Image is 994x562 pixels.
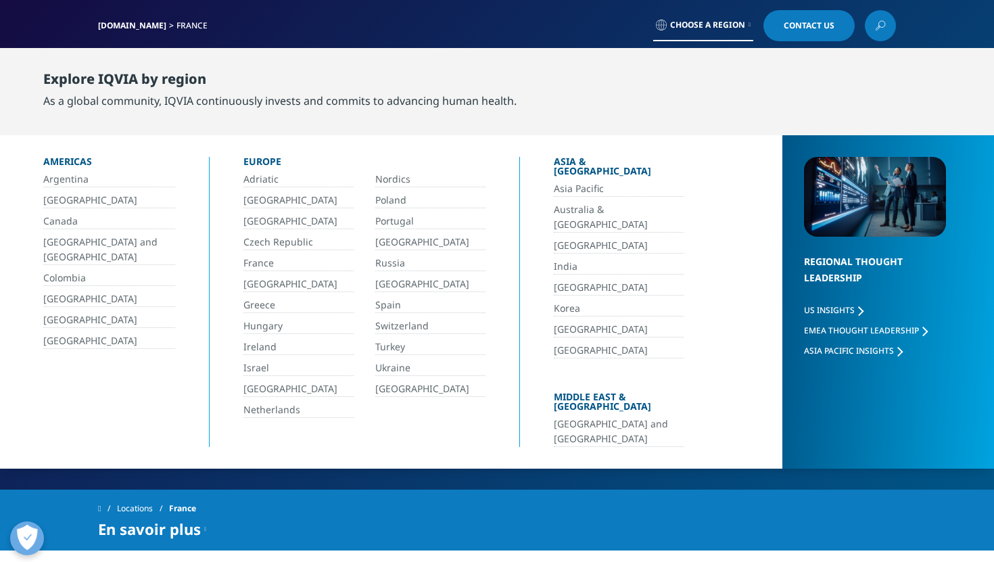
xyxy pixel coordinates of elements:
[375,193,486,208] a: Poland
[43,71,517,93] div: Explore IQVIA by region
[804,304,863,316] a: US Insights
[375,172,486,187] a: Nordics
[375,381,486,397] a: [GEOGRAPHIC_DATA]
[670,20,745,30] span: Choose a Region
[43,172,175,187] a: Argentina
[375,339,486,355] a: Turkey
[43,157,175,172] div: Americas
[554,157,684,181] div: Asia & [GEOGRAPHIC_DATA]
[10,521,44,555] button: Ouvrir le centre de préférences
[243,298,354,313] a: Greece
[243,360,354,376] a: Israel
[554,202,684,233] a: Australia & [GEOGRAPHIC_DATA]
[243,256,354,271] a: France
[43,333,175,349] a: [GEOGRAPHIC_DATA]
[375,319,486,334] a: Switzerland
[784,22,834,30] span: Contact Us
[554,181,684,197] a: Asia Pacific
[43,193,175,208] a: [GEOGRAPHIC_DATA]
[98,521,201,537] span: En savoir plus
[98,20,166,31] a: [DOMAIN_NAME]
[554,301,684,317] a: Korea
[804,345,903,356] a: Asia Pacific Insights
[804,325,919,336] span: EMEA Thought Leadership
[804,304,855,316] span: US Insights
[43,271,175,286] a: Colombia
[243,381,354,397] a: [GEOGRAPHIC_DATA]
[117,496,169,521] a: Locations
[804,345,894,356] span: Asia Pacific Insights
[176,20,213,31] div: France
[43,235,175,265] a: [GEOGRAPHIC_DATA] and [GEOGRAPHIC_DATA]
[243,214,354,229] a: [GEOGRAPHIC_DATA]
[43,291,175,307] a: [GEOGRAPHIC_DATA]
[554,417,684,447] a: [GEOGRAPHIC_DATA] and [GEOGRAPHIC_DATA]
[554,259,684,275] a: India
[243,235,354,250] a: Czech Republic
[243,319,354,334] a: Hungary
[243,193,354,208] a: [GEOGRAPHIC_DATA]
[43,93,517,109] div: As a global community, IQVIA continuously invests and commits to advancing human health.
[375,277,486,292] a: [GEOGRAPHIC_DATA]
[243,402,354,418] a: Netherlands
[554,343,684,358] a: [GEOGRAPHIC_DATA]
[243,277,354,292] a: [GEOGRAPHIC_DATA]
[554,238,684,254] a: [GEOGRAPHIC_DATA]
[375,256,486,271] a: Russia
[375,214,486,229] a: Portugal
[243,172,354,187] a: Adriatic
[804,157,946,237] img: 2093_analyzing-data-using-big-screen-display-and-laptop.png
[169,496,196,521] span: France
[43,214,175,229] a: Canada
[243,157,486,172] div: Europe
[375,360,486,376] a: Ukraine
[212,47,896,111] nav: Primary
[375,235,486,250] a: [GEOGRAPHIC_DATA]
[804,325,928,336] a: EMEA Thought Leadership
[43,312,175,328] a: [GEOGRAPHIC_DATA]
[554,280,684,296] a: [GEOGRAPHIC_DATA]
[554,322,684,337] a: [GEOGRAPHIC_DATA]
[375,298,486,313] a: Spain
[763,10,855,41] a: Contact Us
[554,392,684,417] div: Middle East & [GEOGRAPHIC_DATA]
[804,254,946,303] div: Regional Thought Leadership
[243,339,354,355] a: Ireland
